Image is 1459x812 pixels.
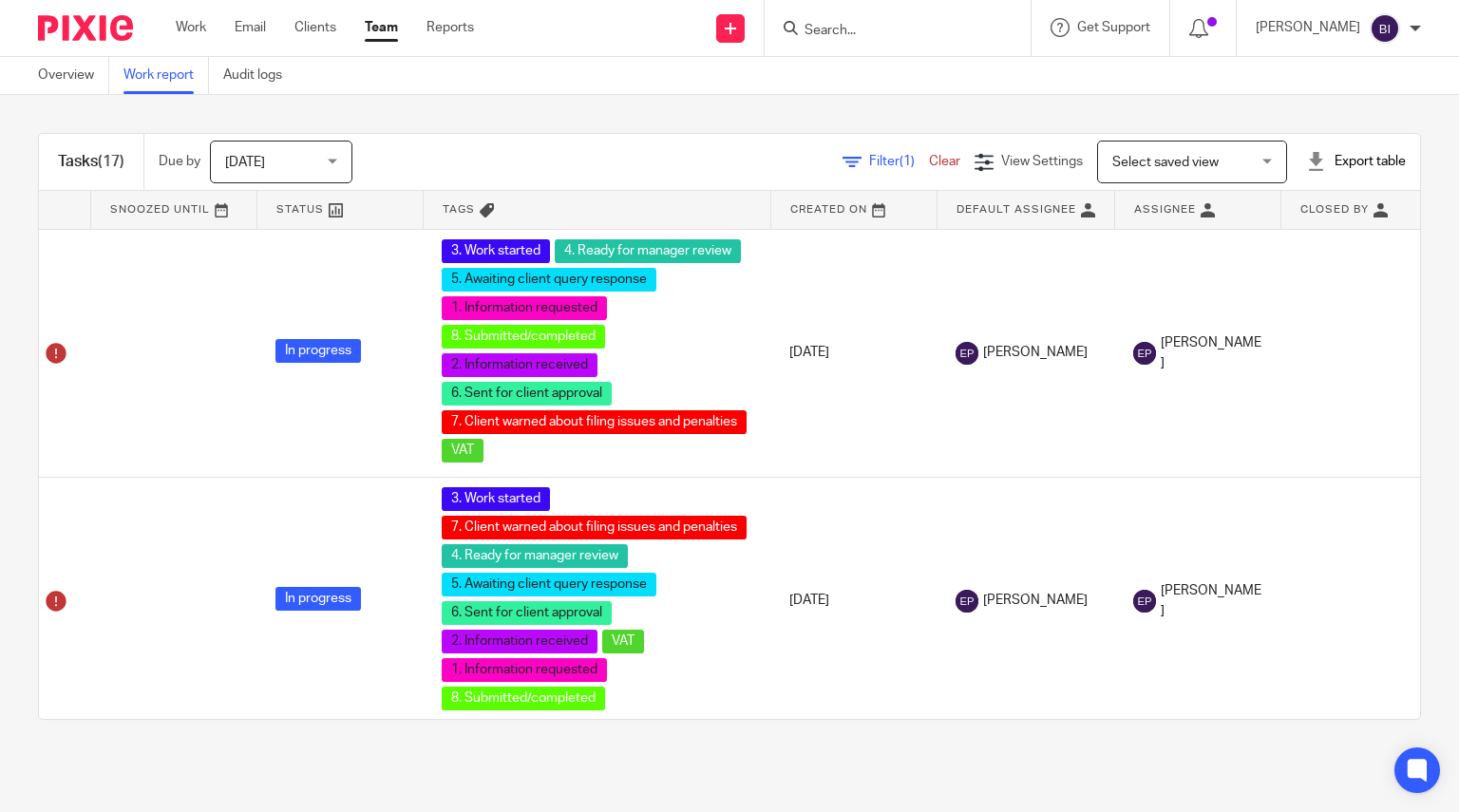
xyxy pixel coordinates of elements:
img: svg%3E [1133,590,1156,613]
img: Pixie [38,15,133,41]
span: Get Support [1077,21,1150,34]
span: 6. Sent for client approval [442,382,612,406]
a: Email [235,18,266,37]
span: 4. Ready for manager review [442,544,628,568]
span: Filter [869,155,929,168]
span: 1. Information requested [442,296,607,320]
span: [DATE] [225,156,265,169]
span: In progress [275,587,361,611]
span: In progress [275,339,361,363]
img: svg%3E [956,342,978,365]
a: Work [176,18,206,37]
a: Team [365,18,398,37]
a: Overview [38,57,109,94]
img: svg%3E [1370,13,1400,44]
span: (1) [900,155,915,168]
p: Due by [159,152,200,171]
span: 4. Ready for manager review [555,239,741,263]
span: Tags [443,204,475,215]
span: [PERSON_NAME] [983,591,1088,610]
td: [DATE] [770,229,937,477]
h1: Tasks [58,152,124,172]
span: 7. Client warned about filing issues and penalties [442,516,747,539]
span: 1. Information requested [442,658,607,682]
img: svg%3E [1133,342,1156,365]
input: Search [803,23,974,40]
span: View Settings [1001,155,1083,168]
span: 2. Information received [442,353,597,377]
td: [DATE] [770,477,937,725]
span: 7. Client warned about filing issues and penalties [442,410,747,434]
span: 6. Sent for client approval [442,601,612,625]
a: Reports [426,18,474,37]
span: VAT [442,439,483,463]
span: 2. Information received [442,630,597,653]
span: [PERSON_NAME] [1161,333,1261,372]
span: (17) [98,154,124,169]
span: Select saved view [1112,156,1219,169]
span: 5. Awaiting client query response [442,268,656,292]
span: 3. Work started [442,487,550,511]
span: 8. Submitted/completed [442,325,605,349]
p: [PERSON_NAME] [1256,18,1360,37]
span: VAT [602,630,644,653]
span: 8. Submitted/completed [442,687,605,710]
div: Export table [1306,152,1406,171]
a: Clear [929,155,960,168]
span: 3. Work started [442,239,550,263]
span: 5. Awaiting client query response [442,573,656,596]
img: svg%3E [956,590,978,613]
span: [PERSON_NAME] [983,343,1088,362]
span: [PERSON_NAME] [1161,581,1261,620]
a: Clients [294,18,336,37]
a: Work report [123,57,209,94]
a: Audit logs [223,57,296,94]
